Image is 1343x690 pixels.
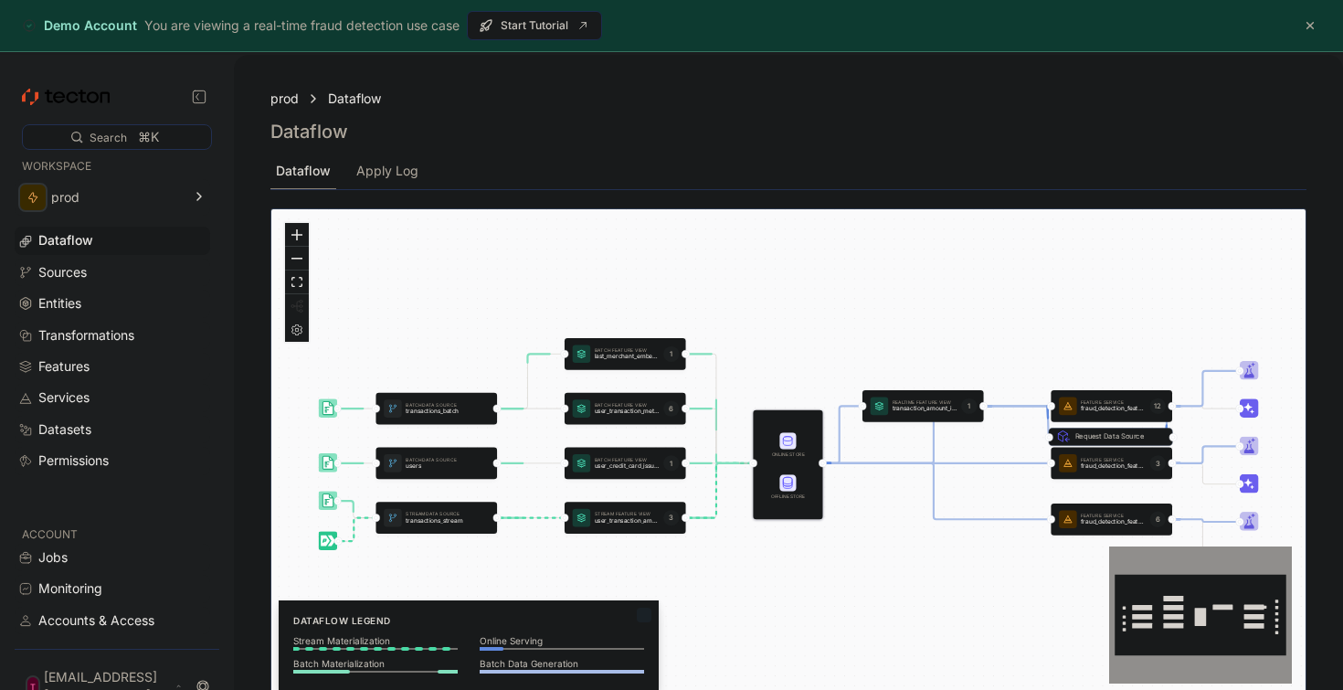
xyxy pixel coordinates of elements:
[595,513,660,517] p: Stream Feature View
[480,658,644,669] p: Batch Data Generation
[375,448,497,480] a: BatchData Sourceusers
[768,493,808,500] div: Offline Store
[1169,520,1238,523] g: Edge from featureService:fraud_detection_feature_service to Trainer_featureService:fraud_detectio...
[1051,448,1172,480] a: Feature Servicefraud_detection_feature_service_streaming3
[22,16,137,35] div: Demo Account
[595,462,660,469] p: user_credit_card_issuer
[38,610,154,631] div: Accounts & Access
[15,575,210,602] a: Monitoring
[22,124,212,150] div: Search⌘K
[663,456,679,472] div: 1
[1169,407,1238,409] g: Edge from featureService:fraud_detection_feature_service:v2 to Inference_featureService:fraud_det...
[15,322,210,349] a: Transformations
[1081,518,1146,525] p: fraud_detection_feature_service
[406,462,471,469] p: users
[406,404,471,409] p: Batch Data Source
[270,89,299,109] a: prod
[276,161,331,181] div: Dataflow
[893,406,957,412] p: transaction_amount_is_higher_than_average
[819,463,1049,519] g: Edge from STORE to featureService:fraud_detection_feature_service
[15,544,210,571] a: Jobs
[38,262,87,282] div: Sources
[293,635,458,646] p: Stream Materialization
[38,419,91,440] div: Datasets
[682,463,751,518] g: Edge from featureView:user_transaction_amount_totals to STORE
[15,259,210,286] a: Sources
[356,161,418,181] div: Apply Log
[375,503,497,535] a: StreamData Sourcetransactions_stream
[663,346,679,362] div: 1
[768,433,808,459] div: Online Store
[285,271,309,294] button: fit view
[565,503,686,535] a: Stream Feature Viewuser_transaction_amount_totals3
[38,579,102,599] div: Monitoring
[819,407,1049,463] g: Edge from STORE to featureService:fraud_detection_feature_service:v2
[961,398,977,414] div: 1
[565,338,686,370] a: Batch Feature Viewlast_merchant_embedding1
[682,409,751,463] g: Edge from featureView:user_transaction_metrics to STORE
[595,408,660,414] p: user_transaction_metrics
[480,635,644,646] p: Online Serving
[1063,397,1188,415] div: Request Data Source
[38,451,109,471] div: Permissions
[663,510,679,525] div: 3
[38,293,81,313] div: Entities
[595,458,660,462] p: Batch Feature View
[406,408,471,414] p: transactions_batch
[293,658,458,669] p: Batch Materialization
[334,518,374,542] g: Edge from dataSource:transactions_stream_stream_source to dataSource:transactions_stream
[15,607,210,634] a: Accounts & Access
[90,129,127,146] div: Search
[493,355,563,409] g: Edge from dataSource:transactions_batch to featureView:last_merchant_embedding
[893,401,957,406] p: Realtime Feature View
[768,451,808,458] div: Online Store
[479,12,590,39] span: Start Tutorial
[406,458,471,462] p: Batch Data Source
[328,89,392,109] div: Dataflow
[1081,515,1146,519] p: Feature Service
[15,447,210,474] a: Permissions
[406,517,471,524] p: transactions_stream
[138,127,159,147] div: ⌘K
[15,416,210,443] a: Datasets
[406,513,471,517] p: Stream Data Source
[38,230,93,250] div: Dataflow
[22,157,203,175] p: WORKSPACE
[565,448,686,480] a: Batch Feature Viewuser_credit_card_issuer1
[1166,407,1168,438] g: Edge from featureService:fraud_detection_feature_service:v2 to REQ_featureService:fraud_detection...
[38,325,134,345] div: Transformations
[15,353,210,380] a: Features
[293,613,644,628] h6: Dataflow Legend
[1169,371,1238,407] g: Edge from featureService:fraud_detection_feature_service:v2 to Trainer_featureService:fraud_detec...
[38,356,90,377] div: Features
[595,517,660,524] p: user_transaction_amount_totals
[270,121,348,143] h3: Dataflow
[682,355,751,464] g: Edge from featureView:last_merchant_embedding to STORE
[1169,520,1238,560] g: Edge from featureService:fraud_detection_feature_service to Inference_featureService:fraud_detect...
[38,547,68,568] div: Jobs
[15,227,210,254] a: Dataflow
[1150,512,1166,527] div: 6
[862,390,984,422] a: Realtime Feature Viewtransaction_amount_is_higher_than_average1
[38,387,90,408] div: Services
[22,525,203,544] p: ACCOUNT
[285,223,309,342] div: React Flow controls
[285,247,309,271] button: zoom out
[375,393,497,425] a: BatchData Sourcetransactions_batch
[467,11,602,40] button: Start Tutorial
[565,393,686,425] a: Batch Feature Viewuser_transaction_metrics6
[768,475,808,501] div: Offline Store
[1051,504,1172,536] a: Feature Servicefraud_detection_feature_service6
[595,353,660,359] p: last_merchant_embedding
[1075,430,1165,508] div: Request Data Source
[51,191,181,204] div: prod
